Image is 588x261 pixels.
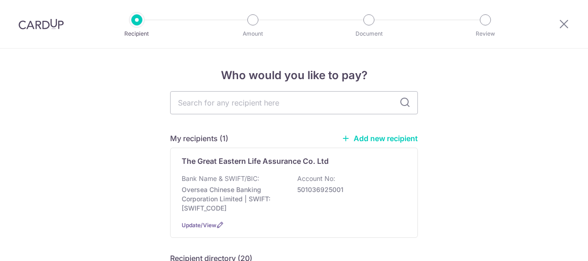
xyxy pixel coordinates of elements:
a: Add new recipient [342,134,418,143]
h5: My recipients (1) [170,133,228,144]
h4: Who would you like to pay? [170,67,418,84]
p: Recipient [103,29,171,38]
p: Document [335,29,403,38]
img: CardUp [18,19,64,30]
p: Oversea Chinese Banking Corporation Limited | SWIFT: [SWIFT_CODE] [182,185,285,213]
input: Search for any recipient here [170,91,418,114]
a: Update/View [182,222,216,229]
p: Review [451,29,520,38]
p: Amount [219,29,287,38]
p: Account No: [297,174,335,183]
p: The Great Eastern Life Assurance Co. Ltd [182,155,329,167]
p: 501036925001 [297,185,401,194]
p: Bank Name & SWIFT/BIC: [182,174,259,183]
